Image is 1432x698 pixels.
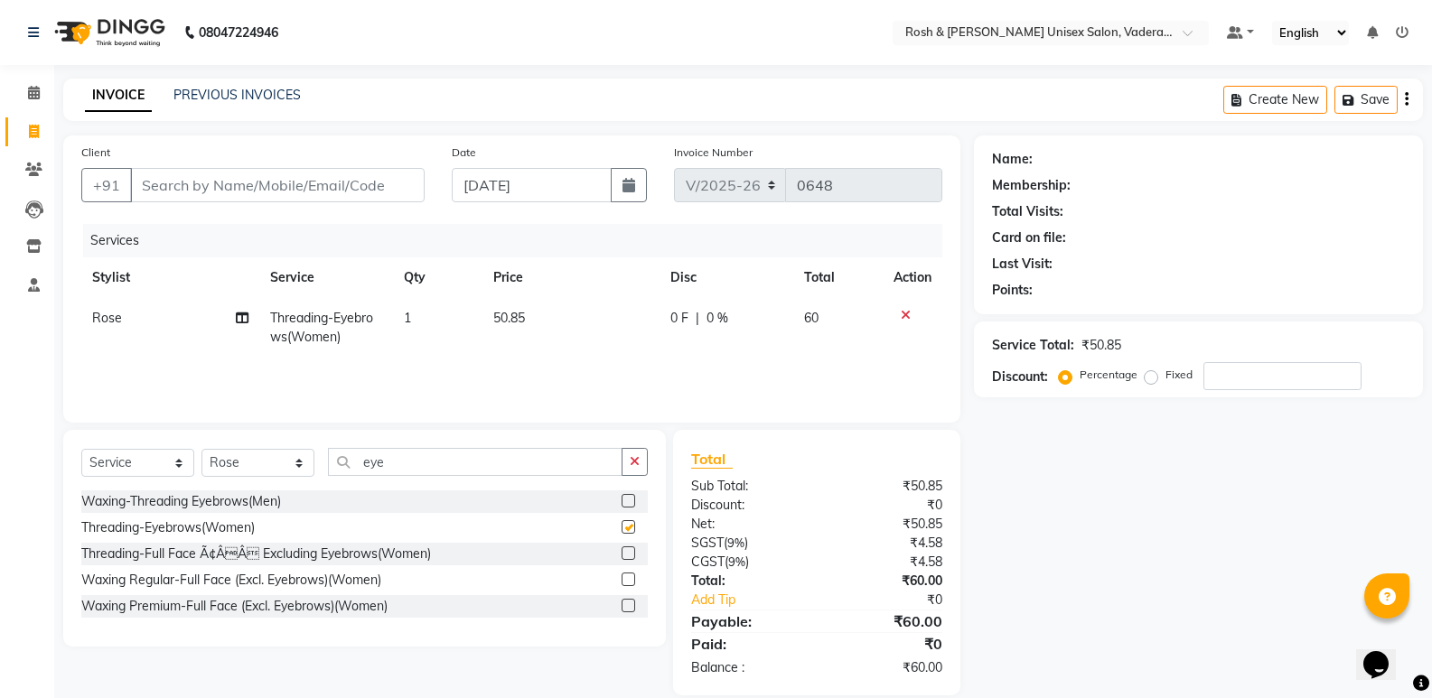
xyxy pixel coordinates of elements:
[1080,367,1137,383] label: Percentage
[883,257,942,298] th: Action
[992,150,1033,169] div: Name:
[1334,86,1398,114] button: Save
[92,310,122,326] span: Rose
[199,7,278,58] b: 08047224946
[817,477,956,496] div: ₹50.85
[840,591,956,610] div: ₹0
[992,176,1071,195] div: Membership:
[727,535,744,550] span: 9%
[992,368,1048,386] div: Discount:
[691,535,724,551] span: SGST
[678,496,817,515] div: Discount:
[81,144,110,161] label: Client
[992,336,1074,355] div: Service Total:
[992,255,1053,274] div: Last Visit:
[1165,367,1193,383] label: Fixed
[992,228,1066,247] div: Card on file:
[674,144,753,161] label: Invoice Number
[46,7,170,58] img: logo
[452,144,476,161] label: Date
[817,553,956,572] div: ₹4.58
[660,257,793,298] th: Disc
[793,257,883,298] th: Total
[81,518,255,537] div: Threading-Eyebrows(Women)
[691,554,725,570] span: CGST
[259,257,393,298] th: Service
[678,477,817,496] div: Sub Total:
[404,310,411,326] span: 1
[1223,86,1327,114] button: Create New
[678,515,817,534] div: Net:
[696,309,699,328] span: |
[493,310,525,326] span: 50.85
[81,544,431,563] div: Threading-Full Face Ã¢ÂÂ Excluding Eyebrows(Women)
[728,554,745,569] span: 9%
[707,309,728,328] span: 0 %
[482,257,660,298] th: Price
[1356,626,1414,680] iframe: chat widget
[817,658,956,677] div: ₹60.00
[270,310,373,345] span: Threading-Eyebrows(Women)
[1081,336,1121,355] div: ₹50.85
[328,448,622,476] input: Search or Scan
[678,610,817,632] div: Payable:
[81,257,259,298] th: Stylist
[817,515,956,534] div: ₹50.85
[992,281,1033,300] div: Points:
[817,633,956,655] div: ₹0
[817,610,956,632] div: ₹60.00
[678,658,817,677] div: Balance :
[83,224,956,257] div: Services
[817,534,956,553] div: ₹4.58
[85,79,152,112] a: INVOICE
[130,168,425,202] input: Search by Name/Mobile/Email/Code
[81,492,281,511] div: Waxing-Threading Eyebrows(Men)
[173,87,301,103] a: PREVIOUS INVOICES
[81,597,388,616] div: Waxing Premium-Full Face (Excl. Eyebrows)(Women)
[992,202,1063,221] div: Total Visits:
[393,257,482,298] th: Qty
[81,168,132,202] button: +91
[678,534,817,553] div: ( )
[691,450,733,469] span: Total
[678,591,840,610] a: Add Tip
[678,633,817,655] div: Paid:
[678,553,817,572] div: ( )
[817,572,956,591] div: ₹60.00
[678,572,817,591] div: Total:
[804,310,819,326] span: 60
[817,496,956,515] div: ₹0
[670,309,688,328] span: 0 F
[81,571,381,590] div: Waxing Regular-Full Face (Excl. Eyebrows)(Women)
